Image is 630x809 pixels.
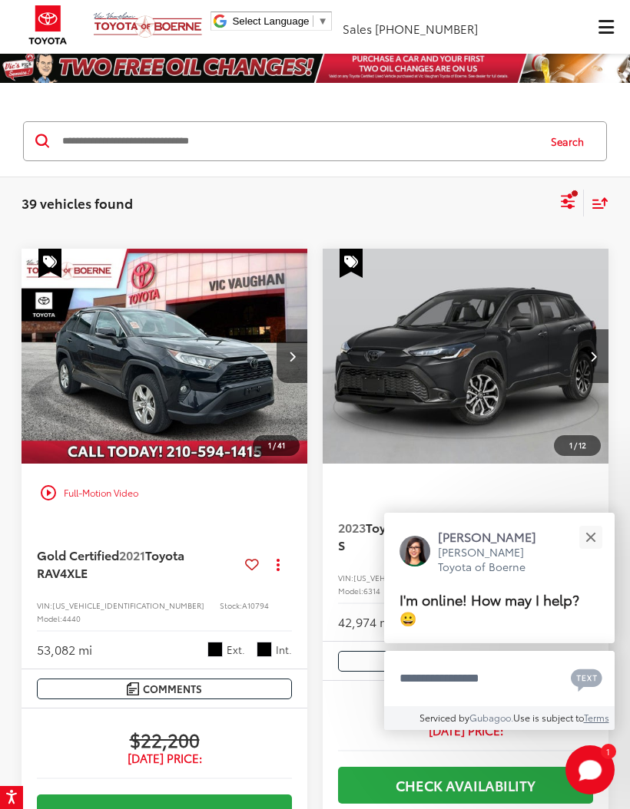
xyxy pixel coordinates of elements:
[565,745,615,794] svg: Start Chat
[276,642,292,657] span: Int.
[271,440,277,451] span: /
[322,249,610,464] a: 2023 Toyota Corolla Cross Hybrid S2023 Toyota Corolla Cross Hybrid S2023 Toyota Corolla Cross Hyb...
[61,123,536,160] input: Search by Make, Model, or Keyword
[584,190,608,216] button: Select sort value
[37,679,292,699] button: Comments
[384,513,615,730] div: Close[PERSON_NAME][PERSON_NAME] Toyota of BoerneI'm online! How may I help? 😀Type your messageCha...
[353,572,506,583] span: [US_VEHICLE_IDENTIFICATION_NUMBER]
[119,546,145,563] span: 2021
[227,642,245,657] span: Ext.
[571,667,602,692] svg: Text
[21,249,309,464] div: 2021 Toyota RAV4 XLE 0
[579,439,586,451] span: 12
[21,249,309,464] a: 2021 Toyota RAV4 XLE2021 Toyota RAV4 XLE2021 Toyota RAV4 XLE2021 Toyota RAV4 XLE
[322,249,610,464] div: 2023 Toyota Corolla Cross Hybrid S 0
[37,613,62,624] span: Model:
[565,745,615,794] button: Toggle Chat Window
[513,711,584,724] span: Use is subject to
[338,585,363,596] span: Model:
[363,585,380,596] span: 6314
[322,249,610,464] img: 2023 Toyota Corolla Cross Hybrid S
[37,546,119,563] span: Gold Certified
[606,748,610,755] span: 1
[572,440,579,451] span: /
[578,329,608,383] button: Next image
[67,563,88,581] span: XLE
[340,249,363,278] span: Special
[338,651,593,672] button: Comments
[37,728,292,751] span: $22,200
[419,711,469,724] span: Serviced by
[366,518,487,536] span: Toyota Corolla Cross
[22,193,133,212] span: 39 vehicles found
[127,682,139,695] img: Comments
[438,528,552,545] p: [PERSON_NAME]
[220,599,242,611] span: Stock:
[257,642,272,657] span: Black
[37,751,292,766] span: [DATE] Price:
[317,15,327,27] span: ▼
[38,249,61,278] span: Special
[569,439,572,451] span: 1
[21,249,309,464] img: 2021 Toyota RAV4 XLE
[62,613,81,624] span: 4440
[574,520,607,553] button: Close
[338,613,393,631] div: 42,974 mi
[438,545,552,575] p: [PERSON_NAME] Toyota of Boerne
[277,329,307,383] button: Next image
[469,711,513,724] a: Gubagoo.
[265,550,292,577] button: Actions
[37,546,239,581] a: Gold Certified2021Toyota RAV4XLE
[37,599,52,611] span: VIN:
[566,661,607,695] button: Chat with SMS
[400,589,579,628] span: I'm online! How may I help? 😀
[37,641,92,659] div: 53,082 mi
[338,518,366,536] span: 2023
[338,700,593,723] span: $25,200
[232,15,327,27] a: Select Language​
[338,767,593,804] a: Check Availability
[37,546,184,580] span: Toyota RAV4
[559,188,578,219] button: Select filters
[143,682,202,696] span: Comments
[584,711,609,724] a: Terms
[384,651,615,706] textarea: Type your message
[375,20,478,37] span: [PHONE_NUMBER]
[338,572,353,583] span: VIN:
[277,439,285,451] span: 41
[343,20,372,37] span: Sales
[338,723,593,738] span: [DATE] Price:
[268,439,271,451] span: 1
[536,122,606,160] button: Search
[207,642,223,657] span: Black
[338,518,526,553] span: Hybrid S
[338,519,540,553] a: 2023Toyota Corolla CrossHybrid S
[232,15,309,27] span: Select Language
[277,558,280,570] span: dropdown dots
[242,599,269,611] span: A10794
[52,599,204,611] span: [US_VEHICLE_IDENTIFICATION_NUMBER]
[93,12,203,38] img: Vic Vaughan Toyota of Boerne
